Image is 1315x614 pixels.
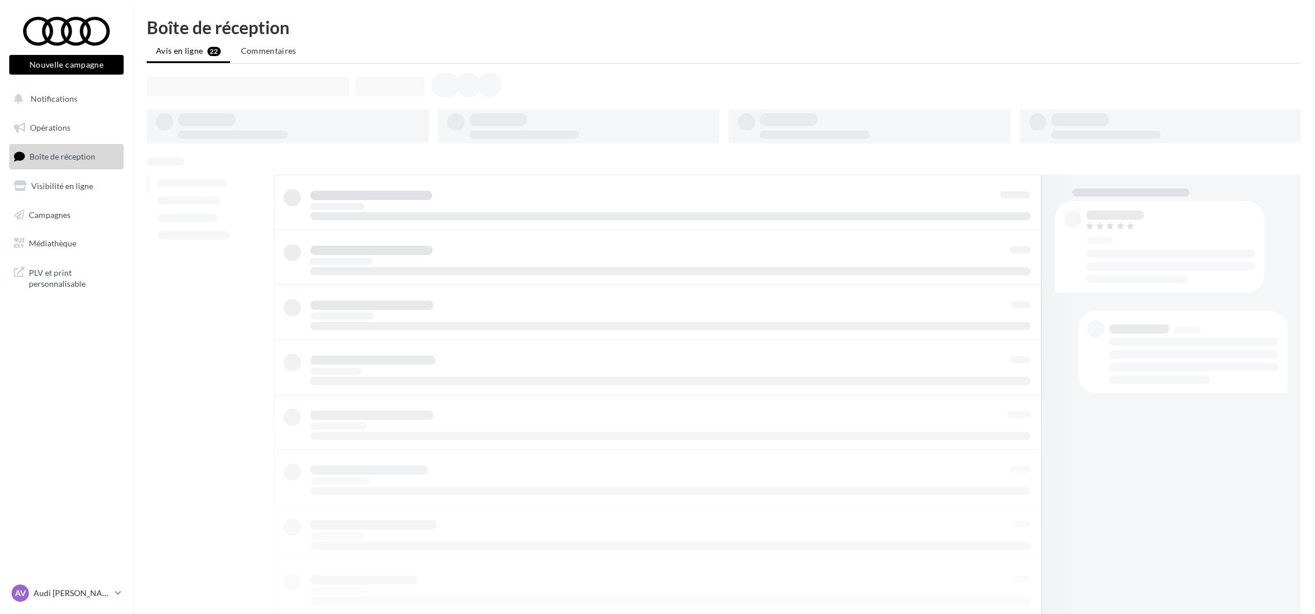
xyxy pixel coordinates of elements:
span: AV [15,587,26,599]
span: Commentaires [241,46,296,56]
a: Boîte de réception [7,144,126,169]
a: Opérations [7,116,126,140]
a: AV Audi [PERSON_NAME] [9,582,124,604]
div: Boîte de réception [147,19,1301,36]
button: Nouvelle campagne [9,55,124,75]
span: Médiathèque [29,238,76,248]
span: Campagnes [29,209,70,219]
a: Médiathèque [7,231,126,256]
span: PLV et print personnalisable [29,265,119,290]
a: PLV et print personnalisable [7,260,126,294]
span: Notifications [31,94,77,103]
a: Visibilité en ligne [7,174,126,198]
button: Notifications [7,87,121,111]
a: Campagnes [7,203,126,227]
span: Boîte de réception [29,151,95,161]
span: Visibilité en ligne [31,181,93,191]
p: Audi [PERSON_NAME] [34,587,110,599]
span: Opérations [30,123,70,132]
